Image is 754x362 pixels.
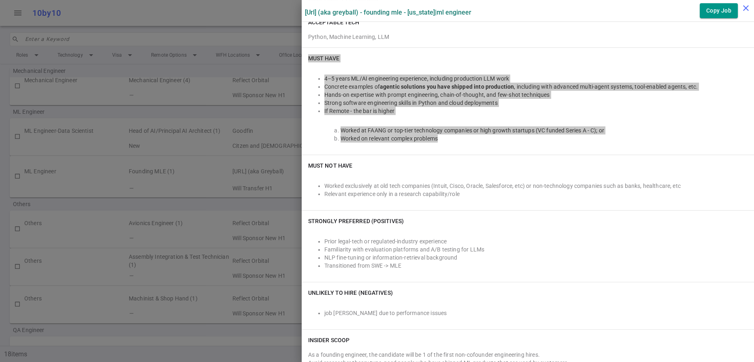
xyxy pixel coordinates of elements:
button: Copy Job [700,3,738,18]
h6: INSIDER SCOOP [308,336,349,344]
h6: ACCEPTABLE TECH [308,18,360,26]
li: Transitioned from SWE -> MLE [324,262,748,270]
h6: Strongly Preferred (Positives) [308,217,404,225]
h6: Must NOT Have [308,162,352,170]
li: Prior legal-tech or regulated-industry experience [324,237,748,245]
li: NLP fine-tuning or information-retrieval background [324,253,748,262]
li: If Remote - the bar is higher [324,107,748,115]
h6: Unlikely to Hire (Negatives) [308,289,393,297]
li: Concrete examples of , including with advanced multi-agent systems, tool-enabled agents, etc. [324,83,748,91]
div: Python, Machine Learning, LLM [308,30,748,41]
li: Familiarity with evaluation platforms and A/B testing for LLMs [324,245,748,253]
li: Hands-on expertise with prompt engineering, chain-of-thought, and few-shot techniques [324,91,748,99]
li: job [PERSON_NAME] due to performance issues [324,309,748,317]
i: close [741,3,751,13]
label: [URL] (aka Greyball) - Founding MLE - [US_STATE] | ML Engineer [305,9,471,16]
h6: Must Have [308,54,339,62]
li: Worked exclusively at old tech companies (Intuit, Cisco, Oracle, Salesforce, etc) or non-technolo... [324,182,748,190]
li: Worked on relevant complex problems [341,134,748,143]
strong: agentic solutions you have shipped into production [380,83,514,90]
li: Strong software engineering skills in Python and cloud deployments [324,99,748,107]
li: Worked at FAANG or top-tier technology companies or high growth startups (VC funded Series A - C)... [341,126,748,134]
li: Relevant experience only in a research capability/role [324,190,748,198]
li: 4–5 years ML/AI engineering experience, including production LLM work [324,75,748,83]
div: As a founding engineer, the candidate will be 1 of the first non-cofounder engineering hires. [308,351,748,359]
